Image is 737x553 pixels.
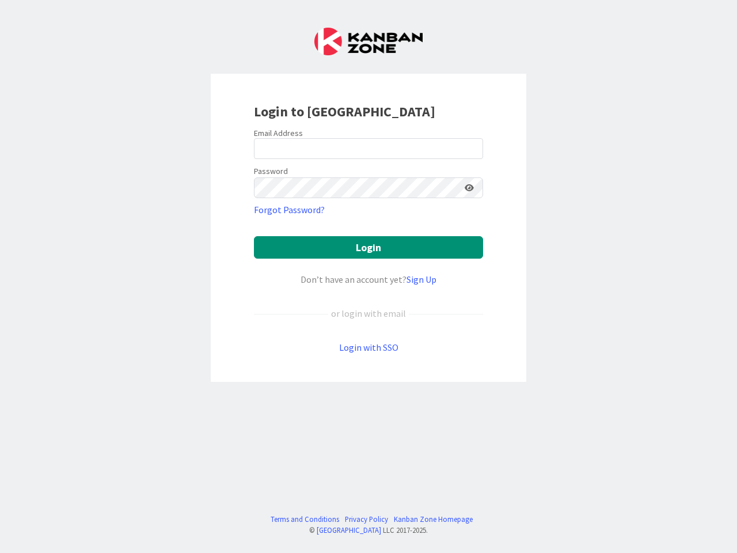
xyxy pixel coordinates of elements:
a: Login with SSO [339,342,398,353]
a: Forgot Password? [254,203,325,217]
a: [GEOGRAPHIC_DATA] [317,525,381,535]
label: Password [254,165,288,177]
a: Sign Up [407,274,436,285]
a: Privacy Policy [345,514,388,525]
div: Don’t have an account yet? [254,272,483,286]
label: Email Address [254,128,303,138]
div: or login with email [328,306,409,320]
button: Login [254,236,483,259]
b: Login to [GEOGRAPHIC_DATA] [254,103,435,120]
div: © LLC 2017- 2025 . [265,525,473,536]
a: Terms and Conditions [271,514,339,525]
img: Kanban Zone [314,28,423,55]
a: Kanban Zone Homepage [394,514,473,525]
